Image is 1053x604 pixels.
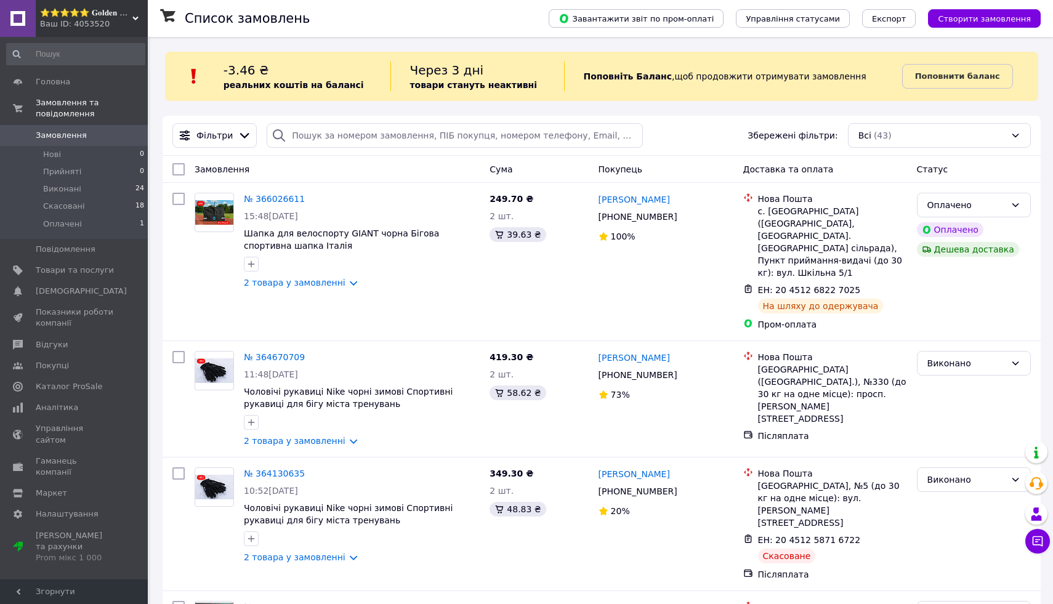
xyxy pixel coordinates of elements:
span: Скасовані [43,201,85,212]
span: Аналітика [36,402,78,413]
span: 419.30 ₴ [490,352,533,362]
div: , щоб продовжити отримувати замовлення [564,62,902,91]
span: 1 [140,219,144,230]
span: 0 [140,166,144,177]
div: 39.63 ₴ [490,227,546,242]
span: Гаманець компанії [36,456,114,478]
div: Виконано [927,356,1006,370]
span: Маркет [36,488,67,499]
b: товари стануть неактивні [409,80,537,90]
button: Експорт [862,9,916,28]
div: [GEOGRAPHIC_DATA], №5 (до 30 кг на одне місце): вул. [PERSON_NAME][STREET_ADDRESS] [758,480,907,529]
span: 15:48[DATE] [244,211,298,221]
button: Створити замовлення [928,9,1041,28]
span: Каталог ProSale [36,381,102,392]
a: Фото товару [195,467,234,507]
a: № 366026611 [244,194,305,204]
span: (43) [874,131,892,140]
span: 249.70 ₴ [490,194,533,204]
a: 2 товара у замовленні [244,278,345,288]
span: 20% [611,506,630,516]
span: 100% [611,232,635,241]
span: Експорт [872,14,906,23]
a: 2 товара у замовленні [244,436,345,446]
div: Пром-оплата [758,318,907,331]
span: Виконані [43,183,81,195]
span: Збережені фільтри: [748,129,837,142]
span: ЕН: 20 4512 5871 6722 [758,535,861,545]
span: Управління сайтом [36,423,114,445]
span: Налаштування [36,509,99,520]
input: Пошук за номером замовлення, ПІБ покупця, номером телефону, Email, номером накладної [267,123,643,148]
span: ЕН: 20 4512 6822 7025 [758,285,861,295]
span: 0 [140,149,144,160]
div: Нова Пошта [758,351,907,363]
span: 2 шт. [490,211,514,221]
img: Фото товару [195,200,233,224]
span: Статус [917,164,948,174]
div: Оплачено [917,222,983,237]
div: Нова Пошта [758,193,907,205]
span: Показники роботи компанії [36,307,114,329]
a: № 364130635 [244,469,305,478]
img: Фото товару [195,475,233,499]
img: :exclamation: [185,67,203,86]
span: 2 шт. [490,486,514,496]
div: Дешева доставка [917,242,1019,257]
span: [PERSON_NAME] та рахунки [36,530,114,564]
a: 2 товара у замовленні [244,552,345,562]
div: 58.62 ₴ [490,385,546,400]
span: Замовлення [36,130,87,141]
span: 73% [611,390,630,400]
div: с. [GEOGRAPHIC_DATA] ([GEOGRAPHIC_DATA], [GEOGRAPHIC_DATA]. [GEOGRAPHIC_DATA] сільрада), Пункт пр... [758,205,907,279]
div: Prom мікс 1 000 [36,552,114,563]
button: Управління статусами [736,9,850,28]
span: Через 3 дні [409,63,483,78]
span: Оплачені [43,219,82,230]
a: Фото товару [195,193,234,232]
span: 18 [135,201,144,212]
span: -3.46 ₴ [224,63,269,78]
span: Відгуки [36,339,68,350]
span: Створити замовлення [938,14,1031,23]
a: Чоловічі рукавиці Nike чорні зимові Спортивні рукавиці для бігу міста тренувань [244,387,453,409]
span: Прийняті [43,166,81,177]
span: ⭐️⭐️⭐️⭐️⭐️ 𝐆𝐨𝐥𝐝𝐞𝐧 𝐌𝐚𝐫𝐤𝐞𝐭 [40,7,132,18]
span: 24 [135,183,144,195]
div: На шляху до одержувача [758,299,884,313]
a: Поповнити баланс [902,64,1013,89]
div: Скасоване [758,549,816,563]
img: Фото товару [195,358,233,383]
span: Покупець [599,164,642,174]
span: Головна [36,76,70,87]
h1: Список замовлень [185,11,310,26]
div: Післяплата [758,430,907,442]
b: Поповнити баланс [915,71,1000,81]
span: Повідомлення [36,244,95,255]
a: № 364670709 [244,352,305,362]
div: Нова Пошта [758,467,907,480]
span: Товари та послуги [36,265,114,276]
div: [PHONE_NUMBER] [596,208,680,225]
b: реальних коштів на балансі [224,80,364,90]
span: Управління статусами [746,14,840,23]
div: [GEOGRAPHIC_DATA] ([GEOGRAPHIC_DATA].), №330 (до 30 кг на одне місце): просп. [PERSON_NAME][STREE... [758,363,907,425]
span: 10:52[DATE] [244,486,298,496]
span: Замовлення [195,164,249,174]
div: Виконано [927,473,1006,486]
input: Пошук [6,43,145,65]
a: Фото товару [195,351,234,390]
span: Завантажити звіт по пром-оплаті [559,13,714,24]
a: [PERSON_NAME] [599,468,670,480]
div: Ваш ID: 4053520 [40,18,148,30]
a: Шапка для велоспорту GIANT чорна Бігова спортивна шапка Італія [244,228,439,251]
div: Оплачено [927,198,1006,212]
a: Чоловічі рукавиці Nike чорні зимові Спортивні рукавиці для бігу міста тренувань [244,503,453,525]
span: Покупці [36,360,69,371]
div: [PHONE_NUMBER] [596,366,680,384]
button: Чат з покупцем [1025,529,1050,554]
a: [PERSON_NAME] [599,193,670,206]
span: Доставка та оплата [743,164,834,174]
